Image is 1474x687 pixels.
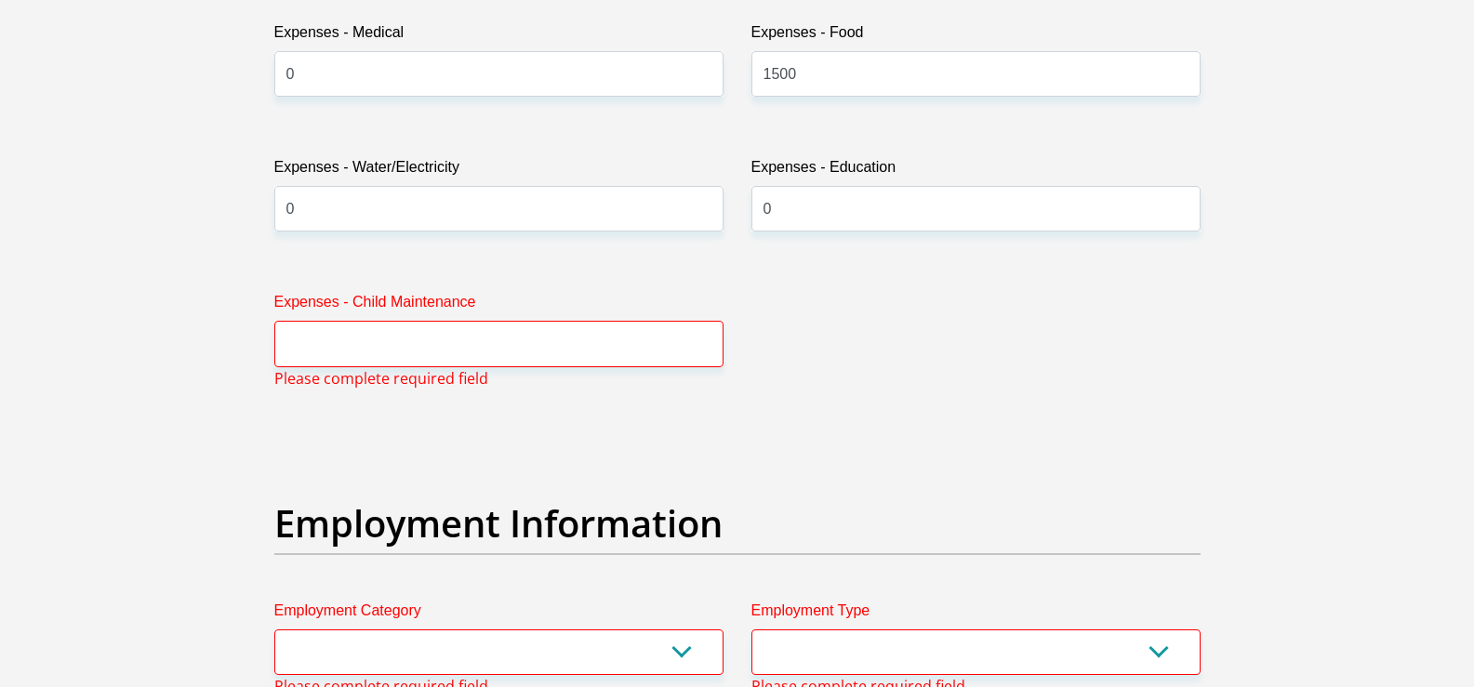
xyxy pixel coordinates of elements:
input: Expenses - Education [751,186,1201,231]
label: Employment Category [274,600,724,629]
label: Expenses - Child Maintenance [274,291,724,321]
label: Expenses - Medical [274,21,724,51]
input: Expenses - Medical [274,51,724,97]
h2: Employment Information [274,501,1201,546]
label: Employment Type [751,600,1201,629]
input: Expenses - Water/Electricity [274,186,724,231]
span: Please complete required field [274,367,488,390]
label: Expenses - Water/Electricity [274,156,724,186]
input: Expenses - Food [751,51,1201,97]
input: Expenses - Child Maintenance [274,321,724,366]
label: Expenses - Education [751,156,1201,186]
label: Expenses - Food [751,21,1201,51]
